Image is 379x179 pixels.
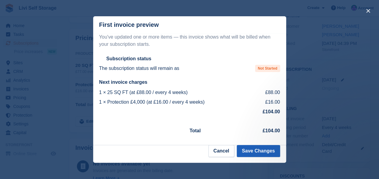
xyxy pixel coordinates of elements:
[99,97,258,107] td: 1 × Protection £4,000 (at £16.00 / every 4 weeks)
[237,145,280,157] button: Save Changes
[99,65,179,72] p: The subscription status will remain as
[255,65,280,72] span: Not Started
[263,128,280,133] strong: £104.00
[263,109,280,114] strong: £104.00
[363,6,373,16] button: close
[258,88,280,97] td: £88.00
[99,79,280,85] h2: Next invoice charges
[190,128,201,133] strong: Total
[99,88,258,97] td: 1 × 25 SQ FT (at £88.00 / every 4 weeks)
[99,21,159,28] p: First invoice preview
[106,56,151,62] h2: Subscription status
[99,33,280,48] p: You've updated one or more items — this invoice shows what will be billed when your subscription ...
[208,145,234,157] button: Cancel
[258,97,280,107] td: £16.00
